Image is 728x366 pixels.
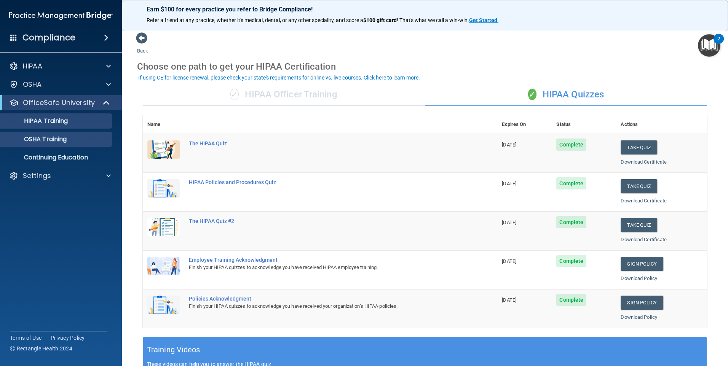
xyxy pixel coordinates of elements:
span: [DATE] [502,297,516,303]
a: Settings [9,171,111,180]
button: Take Quiz [621,218,657,232]
th: Actions [616,115,707,134]
span: Complete [556,138,586,151]
span: Complete [556,177,586,189]
div: The HIPAA Quiz [189,140,459,146]
span: ✓ [528,89,536,100]
a: Download Certificate [621,237,667,242]
th: Status [552,115,616,134]
p: OfficeSafe University [23,98,95,107]
th: Name [143,115,184,134]
span: Refer a friend at any practice, whether it's medical, dental, or any other speciality, and score a [147,17,363,23]
a: Sign Policy [621,296,663,310]
a: Back [137,39,148,54]
a: Terms of Use [10,334,42,342]
a: Sign Policy [621,257,663,271]
a: Privacy Policy [51,334,85,342]
strong: Get Started [469,17,497,23]
span: Complete [556,255,586,267]
div: HIPAA Policies and Procedures Quiz [189,179,459,185]
span: ✓ [230,89,239,100]
button: Take Quiz [621,179,657,193]
p: Earn $100 for every practice you refer to Bridge Compliance! [147,6,703,13]
span: [DATE] [502,220,516,225]
div: Choose one path to get your HIPAA Certification [137,56,713,78]
a: Get Started [469,17,498,23]
span: [DATE] [502,258,516,264]
div: The HIPAA Quiz #2 [189,218,459,224]
div: HIPAA Officer Training [143,83,425,106]
th: Expires On [497,115,552,134]
span: [DATE] [502,142,516,148]
a: Download Policy [621,314,657,320]
p: HIPAA [23,62,42,71]
span: Ⓒ Rectangle Health 2024 [10,345,72,352]
h5: Training Videos [147,343,200,356]
p: Settings [23,171,51,180]
strong: $100 gift card [363,17,397,23]
p: Continuing Education [5,154,109,161]
p: HIPAA Training [5,117,68,125]
p: OSHA Training [5,135,67,143]
span: ! That's what we call a win-win. [397,17,469,23]
img: PMB logo [9,8,113,23]
div: Finish your HIPAA quizzes to acknowledge you have received your organization’s HIPAA policies. [189,302,459,311]
h4: Compliance [22,32,75,43]
div: Policies Acknowledgment [189,296,459,302]
div: 2 [717,39,720,49]
span: Complete [556,294,586,306]
span: Complete [556,216,586,228]
div: Employee Training Acknowledgment [189,257,459,263]
a: OSHA [9,80,111,89]
div: Finish your HIPAA quizzes to acknowledge you have received HIPAA employee training. [189,263,459,272]
a: Download Policy [621,275,657,281]
a: Download Certificate [621,198,667,204]
p: OSHA [23,80,42,89]
span: [DATE] [502,181,516,186]
a: Download Certificate [621,159,667,165]
button: Open Resource Center, 2 new notifications [698,34,720,57]
a: HIPAA [9,62,111,71]
button: If using CE for license renewal, please check your state's requirements for online vs. live cours... [137,74,421,81]
div: HIPAA Quizzes [425,83,707,106]
a: OfficeSafe University [9,98,110,107]
div: If using CE for license renewal, please check your state's requirements for online vs. live cours... [138,75,420,80]
button: Take Quiz [621,140,657,154]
